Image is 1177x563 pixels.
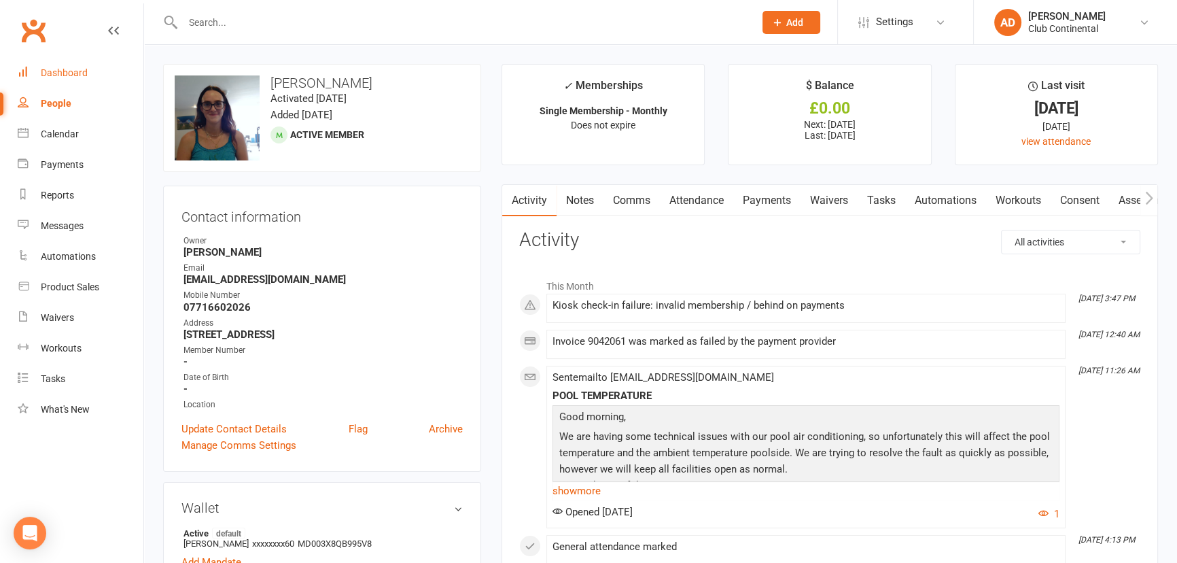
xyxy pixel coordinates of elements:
div: Dashboard [41,67,88,78]
a: Attendance [660,185,733,216]
div: Messages [41,220,84,231]
strong: - [183,356,463,368]
a: Manage Comms Settings [181,437,296,454]
div: [DATE] [968,119,1145,134]
a: Clubworx [16,14,50,48]
div: Club Continental [1028,22,1106,35]
a: Messages [18,211,143,241]
div: $ Balance [805,77,854,101]
a: Dashboard [18,58,143,88]
button: Add [762,11,820,34]
p: Next: [DATE] Last: [DATE] [741,119,918,141]
p: We are having some technical issues with our pool air conditioning, so unfortunately this will af... [556,428,1056,530]
div: Owner [183,235,463,248]
div: Date of Birth [183,371,463,384]
div: [PERSON_NAME] [1028,10,1106,22]
div: Automations [41,251,96,262]
strong: - [183,383,463,395]
div: Address [183,317,463,330]
h3: Wallet [181,500,463,515]
a: view attendance [1021,136,1091,147]
li: This Month [519,272,1140,294]
span: Settings [876,7,913,37]
div: What's New [41,404,90,415]
li: [PERSON_NAME] [181,526,463,551]
strong: [STREET_ADDRESS] [183,328,463,341]
div: General attendance marked [552,541,1059,553]
div: Reports [41,190,74,201]
i: ✓ [563,80,572,92]
div: Email [183,262,463,275]
a: Tasks [858,185,905,216]
i: [DATE] 4:13 PM [1078,535,1135,545]
a: Notes [557,185,603,216]
a: Workouts [986,185,1051,216]
div: Memberships [563,77,643,102]
span: Sent email to [EMAIL_ADDRESS][DOMAIN_NAME] [552,371,774,383]
a: Workouts [18,333,143,364]
a: Waivers [801,185,858,216]
a: Reports [18,180,143,211]
h3: Activity [519,230,1140,251]
i: [DATE] 12:40 AM [1078,330,1140,339]
a: Tasks [18,364,143,394]
time: Added [DATE] [270,109,332,121]
a: What's New [18,394,143,425]
img: image1751383518.png [175,75,260,160]
strong: 07716602026 [183,301,463,313]
div: Member Number [183,344,463,357]
a: Consent [1051,185,1109,216]
a: Calendar [18,119,143,150]
a: Activity [502,185,557,216]
div: Waivers [41,312,74,323]
a: People [18,88,143,119]
strong: [EMAIL_ADDRESS][DOMAIN_NAME] [183,273,463,286]
div: Location [183,398,463,411]
h3: Contact information [181,204,463,224]
div: £0.00 [741,101,918,116]
time: Activated [DATE] [270,92,347,105]
a: Waivers [18,303,143,333]
div: POOL TEMPERATURE [552,390,1059,402]
div: [DATE] [968,101,1145,116]
div: Tasks [41,373,65,384]
a: show more [552,481,1059,500]
a: Payments [18,150,143,180]
strong: [PERSON_NAME] [183,246,463,258]
a: Automations [18,241,143,272]
i: [DATE] 3:47 PM [1078,294,1135,303]
span: Add [786,17,803,28]
span: Opened [DATE] [552,506,633,518]
div: Invoice 9042061 was marked as failed by the payment provider [552,336,1059,347]
div: Product Sales [41,281,99,292]
span: xxxxxxxx60 [252,539,294,549]
div: People [41,98,71,109]
span: Does not expire [571,120,635,131]
div: Last visit [1028,77,1085,101]
button: 1 [1038,506,1059,522]
a: Archive [429,421,463,437]
div: AD [994,9,1021,36]
h3: [PERSON_NAME] [175,75,470,90]
input: Search... [179,13,745,32]
a: Payments [733,185,801,216]
p: Good morning, [556,409,1056,428]
span: Active member [290,129,364,140]
div: Mobile Number [183,289,463,302]
a: Update Contact Details [181,421,287,437]
div: Kiosk check-in failure: invalid membership / behind on payments [552,300,1059,311]
div: Workouts [41,343,82,354]
a: Product Sales [18,272,143,303]
a: Automations [905,185,986,216]
div: Payments [41,159,84,170]
span: MD003X8QB995V8 [298,539,372,549]
a: Flag [349,421,368,437]
span: default [212,528,245,539]
div: Open Intercom Messenger [14,517,46,549]
div: Calendar [41,129,79,139]
strong: Single Membership - Monthly [540,105,667,116]
a: Comms [603,185,660,216]
i: [DATE] 11:26 AM [1078,366,1140,375]
strong: Active [183,528,456,539]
